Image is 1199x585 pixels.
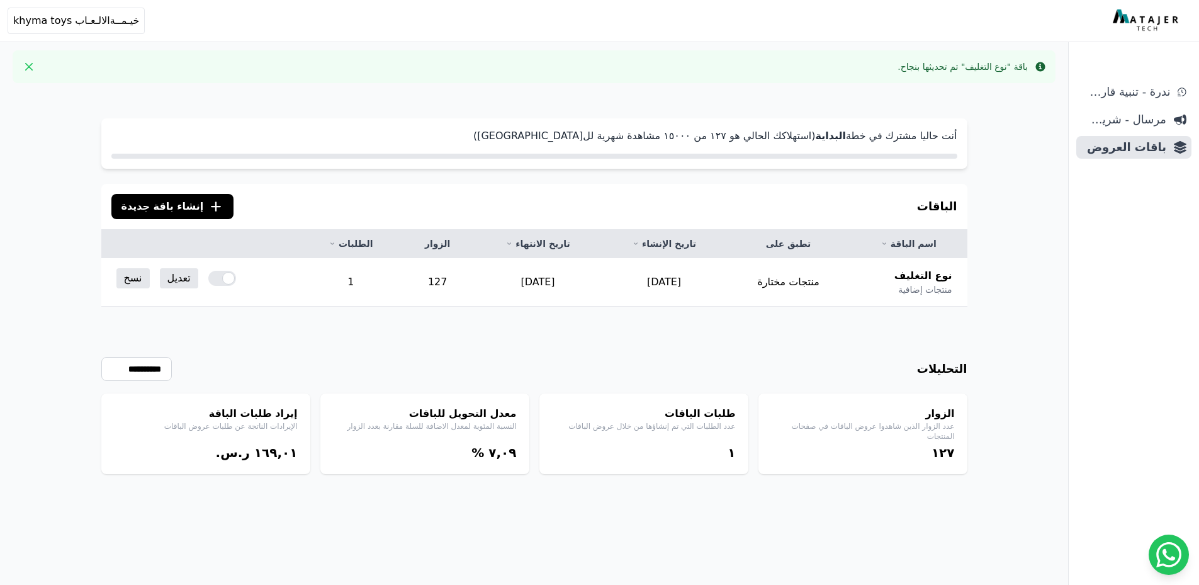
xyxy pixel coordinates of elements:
[333,421,517,431] p: النسبة المئوية لمعدل الاضافة للسلة مقارنة بعدد الزوار
[616,237,712,250] a: تاريخ الإنشاء
[475,258,601,307] td: [DATE]
[601,258,727,307] td: [DATE]
[1081,111,1166,128] span: مرسال - شريط دعاية
[727,258,850,307] td: منتجات مختارة
[114,406,298,421] h4: إيراد طلبات الباقة
[1081,83,1170,101] span: ندرة - تنبية قارب علي النفاذ
[898,283,952,296] span: منتجات إضافية
[116,268,150,288] a: نسخ
[13,13,139,28] span: خيـمــةالالـعـاب khyma toys
[771,406,955,421] h4: الزوار
[254,445,298,460] bdi: ١٦٩,۰١
[898,60,1028,73] div: باقة "نوع التغليف" تم تحديثها بنجاح.
[111,194,234,219] button: إنشاء باقة جديدة
[114,421,298,431] p: الإيرادات الناتجة عن طلبات عروض الباقات
[19,57,39,77] button: Close
[8,8,145,34] button: خيـمــةالالـعـاب khyma toys
[771,421,955,441] p: عدد الزوار الذين شاهدوا عروض الباقات في صفحات المنتجات
[727,230,850,258] th: تطبق على
[471,445,484,460] span: %
[400,230,475,258] th: الزوار
[490,237,586,250] a: تاريخ الانتهاء
[917,360,967,378] h3: التحليلات
[121,199,204,214] span: إنشاء باقة جديدة
[488,445,516,460] bdi: ٧,۰٩
[301,258,400,307] td: 1
[316,237,385,250] a: الطلبات
[552,421,736,431] p: عدد الطلبات التي تم إنشاؤها من خلال عروض الباقات
[552,406,736,421] h4: طلبات الباقات
[771,444,955,462] div: ١٢٧
[216,445,250,460] span: ر.س.
[815,130,845,142] strong: البداية
[894,268,952,283] span: نوع التغليف
[111,128,957,144] p: أنت حاليا مشترك في خطة (استهلاكك الحالي هو ١٢٧ من ١٥۰۰۰ مشاهدة شهرية لل[GEOGRAPHIC_DATA])
[1081,139,1166,156] span: باقات العروض
[1113,9,1181,32] img: MatajerTech Logo
[333,406,517,421] h4: معدل التحويل للباقات
[400,258,475,307] td: 127
[552,444,736,462] div: ١
[160,268,198,288] a: تعديل
[917,198,957,215] h3: الباقات
[865,237,952,250] a: اسم الباقة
